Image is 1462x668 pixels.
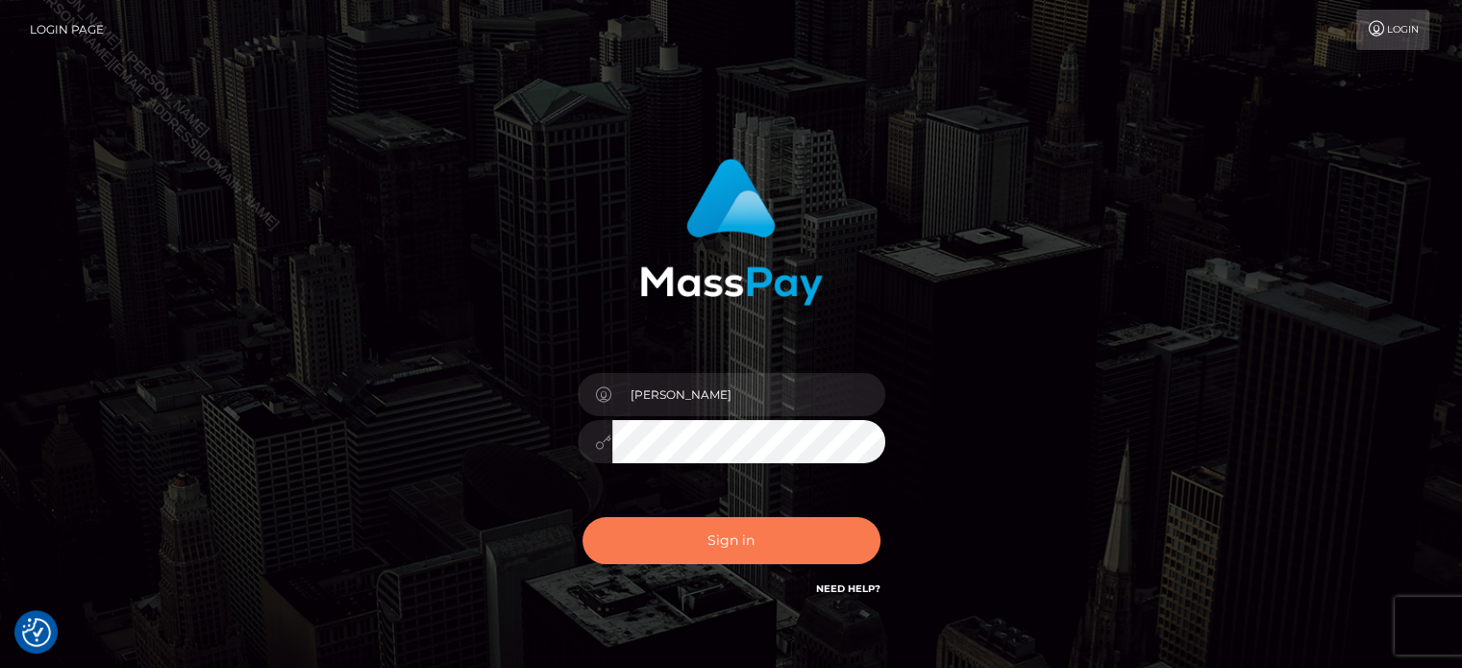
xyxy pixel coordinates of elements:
button: Consent Preferences [22,618,51,647]
img: Revisit consent button [22,618,51,647]
a: Login Page [30,10,104,50]
a: Login [1356,10,1429,50]
img: MassPay Login [640,159,823,306]
a: Need Help? [816,582,880,595]
button: Sign in [582,517,880,564]
input: Username... [612,373,885,416]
